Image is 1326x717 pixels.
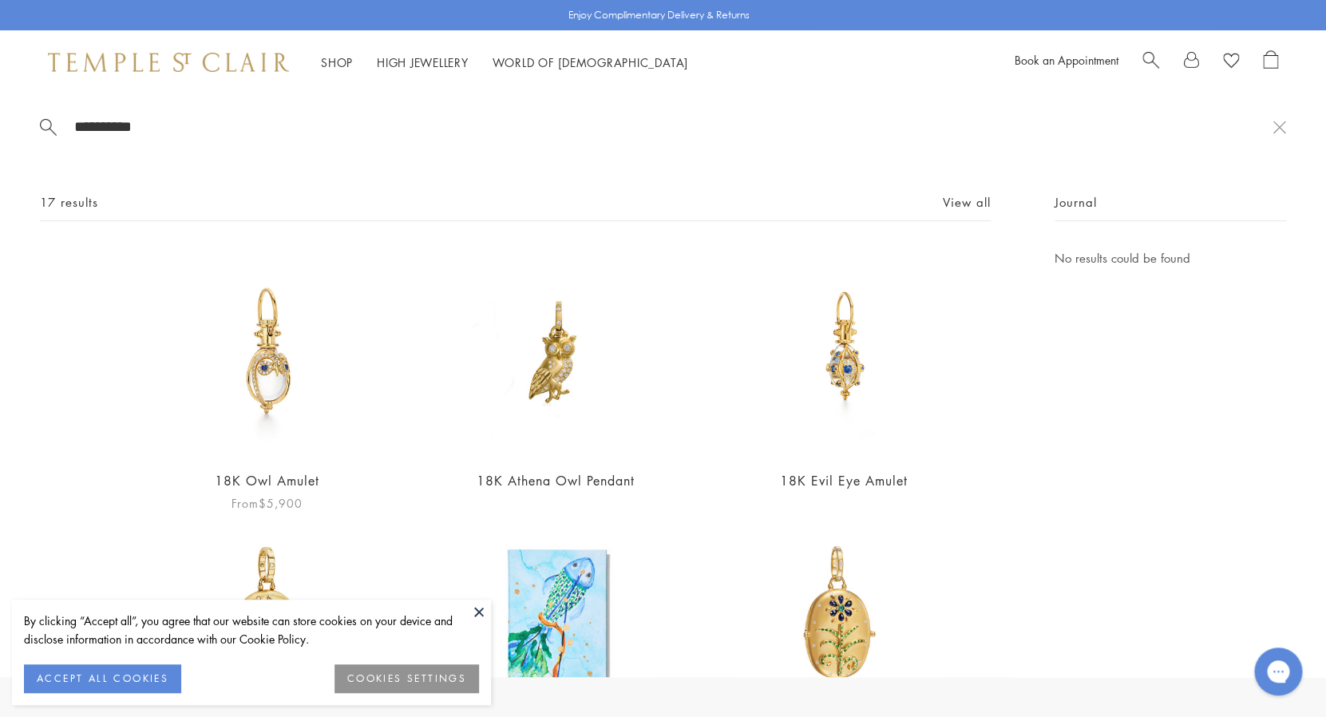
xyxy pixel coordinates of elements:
a: Open Shopping Bag [1263,50,1278,74]
iframe: Gorgias live chat messenger [1246,642,1310,701]
img: P51611-E11PVOWL [163,248,371,457]
span: Journal [1055,192,1097,212]
a: Book an Appointment [1015,52,1118,68]
div: By clicking “Accept all”, you agree that our website can store cookies on your device and disclos... [24,612,479,648]
button: ACCEPT ALL COOKIES [24,664,181,693]
a: 18K Athena Owl Pendant [476,472,634,489]
a: View all [943,193,991,211]
a: Search [1142,50,1159,74]
span: From [232,494,303,513]
a: 18K Owl Amulet [215,472,319,489]
nav: Main navigation [321,53,688,73]
span: $5,900 [259,495,303,511]
a: 18K Evil Eye Amulet [779,472,907,489]
img: Temple St. Clair [48,53,289,72]
p: Enjoy Complimentary Delivery & Returns [568,7,750,23]
img: 18K Athena Owl Pendant [451,248,659,457]
span: 17 results [40,192,98,212]
button: COOKIES SETTINGS [334,664,479,693]
p: No results could be found [1055,248,1286,268]
a: View Wishlist [1223,50,1239,74]
img: 18K Evil Eye Amulet [739,248,948,457]
a: High JewelleryHigh Jewellery [377,54,469,70]
a: ShopShop [321,54,353,70]
a: World of [DEMOGRAPHIC_DATA]World of [DEMOGRAPHIC_DATA] [493,54,688,70]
